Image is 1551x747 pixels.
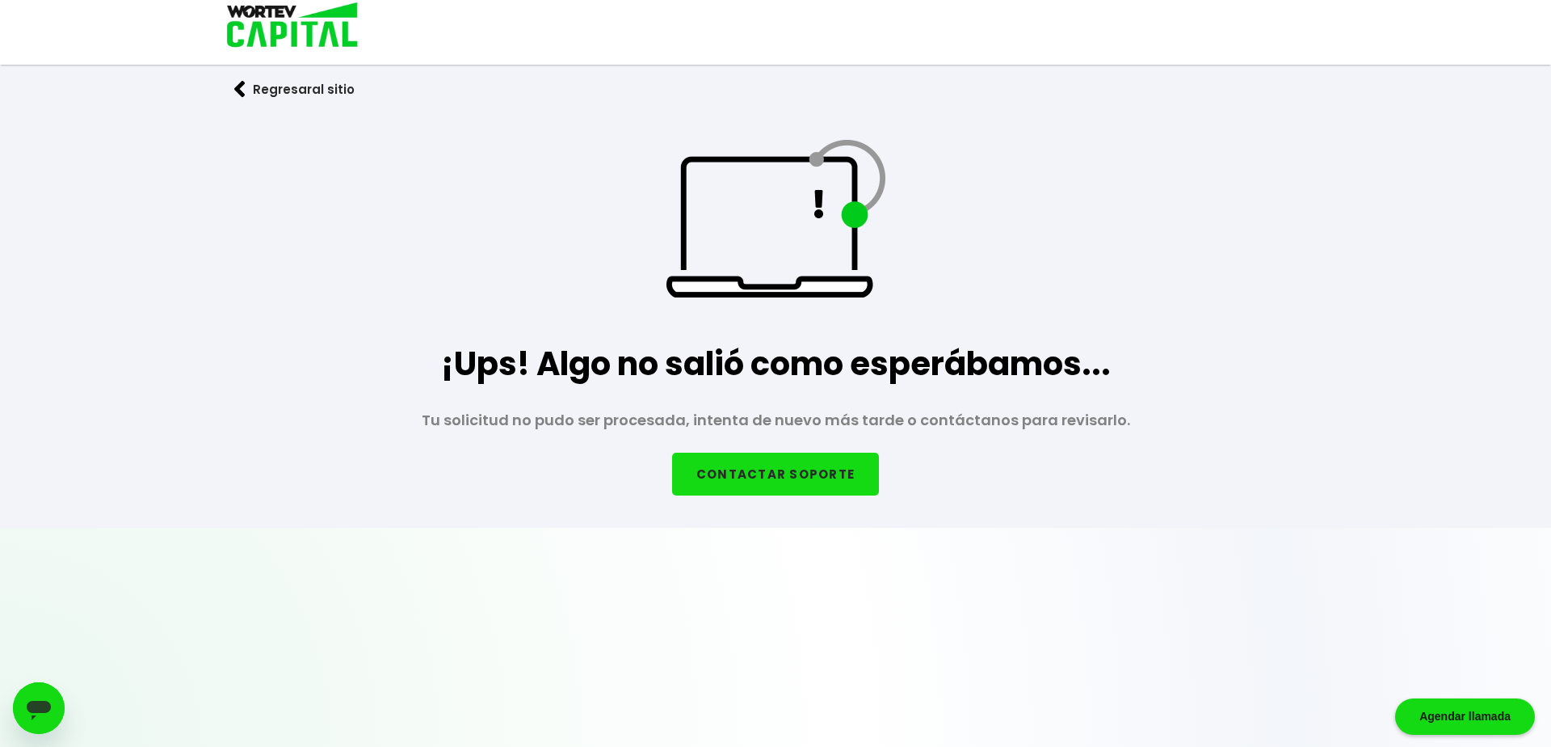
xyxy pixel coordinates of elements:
[210,68,379,111] button: Regresaral sitio
[654,97,897,340] img: ErrorImg.ac1108c8.png
[13,682,65,734] iframe: Botón para iniciar la ventana de mensajería
[234,81,246,98] img: flecha izquierda
[672,453,879,496] button: CONTACTAR SOPORTE
[441,340,1111,388] h1: ¡Ups! Algo no salió como esperábamos...
[1395,698,1535,735] div: Agendar llamada
[422,408,1130,433] p: Tu solicitud no pudo ser procesada, intenta de nuevo más tarde o contáctanos para revisarlo.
